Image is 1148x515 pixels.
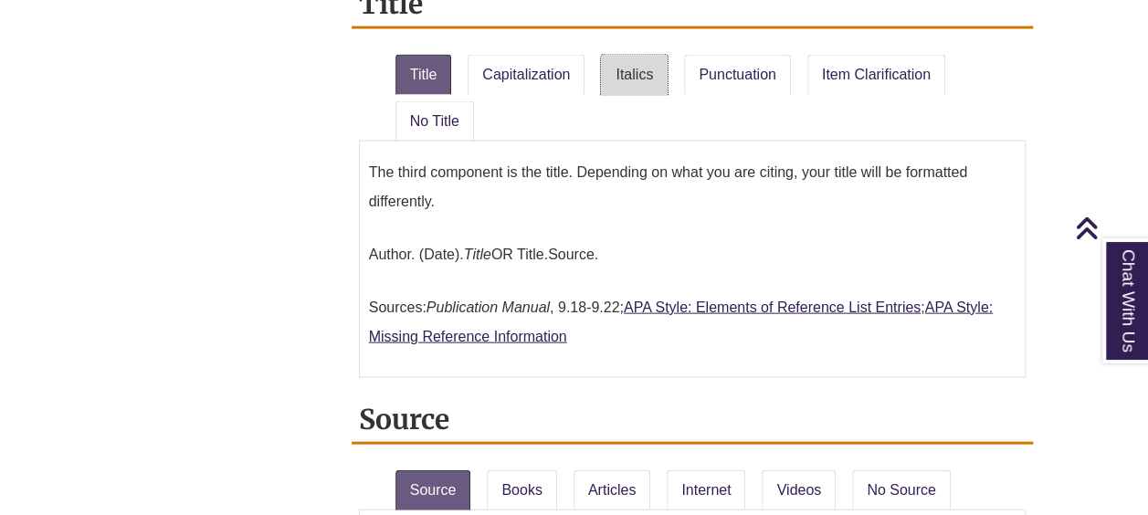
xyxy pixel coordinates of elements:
[684,55,791,95] a: Punctuation
[667,470,745,510] a: Internet
[369,233,1016,277] p: Author. (Date). Source.
[369,286,1016,359] p: Sources: , 9.18-9.22; ;
[601,55,668,95] a: Italics
[427,300,550,315] em: Publication Manual
[369,300,993,344] a: APA Style: Missing Reference Information
[762,470,836,510] a: Videos
[395,55,452,95] a: Title
[352,396,1034,445] h2: Source
[624,300,921,315] a: APA Style: Elements of Reference List Entries
[468,55,585,95] a: Capitalization
[464,247,548,262] span: OR Title.
[574,470,650,510] a: Articles
[487,470,556,510] a: Books
[852,470,951,510] a: No Source
[395,101,474,142] a: No Title
[1075,215,1143,240] a: Back to Top
[464,247,491,262] em: Title
[395,470,471,510] a: Source
[369,151,1016,224] p: The third component is the title. Depending on what you are citing, your title will be formatted ...
[807,55,945,95] a: Item Clarification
